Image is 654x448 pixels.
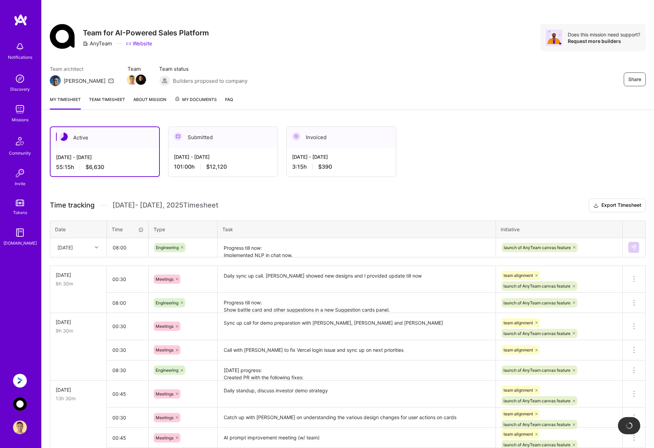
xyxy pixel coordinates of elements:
div: [DATE] - [DATE] [174,153,272,160]
img: Team Member Avatar [127,75,137,85]
span: Share [628,76,641,83]
div: [PERSON_NAME] [64,77,106,85]
span: Team [128,65,145,72]
span: Meetings [156,347,174,352]
span: Time tracking [50,201,95,210]
button: Export Timesheet [589,199,646,212]
a: My Documents [175,96,217,110]
a: FAQ [225,96,233,110]
a: Team timesheet [89,96,125,110]
h3: Team for AI-Powered Sales Platform [83,29,209,37]
span: $390 [318,163,332,170]
span: launch of AnyTeam canvas feature [503,331,570,336]
img: Avatar [546,30,562,46]
img: guide book [13,226,27,239]
span: My Documents [175,96,217,103]
a: User Avatar [11,421,29,434]
span: Team architect [50,65,114,72]
span: team alignment [503,432,533,437]
img: discovery [13,72,27,86]
div: [DATE] - [DATE] [56,154,154,161]
div: [DOMAIN_NAME] [3,239,37,247]
input: HH:MM [107,429,148,447]
a: About Mission [133,96,166,110]
span: Meetings [156,415,174,420]
div: Initiative [501,226,618,233]
input: HH:MM [107,238,148,257]
div: [DATE] [56,386,101,393]
textarea: Daily standup, discuss investor demo strategy [218,381,495,407]
a: Team Member Avatar [136,74,145,86]
div: [DATE] [56,318,101,326]
input: HH:MM [107,270,148,288]
i: icon CompanyGray [83,41,88,46]
a: AnyTeam: Team for AI-Powered Sales Platform [11,397,29,411]
div: 13h 30m [56,395,101,402]
a: My timesheet [50,96,81,110]
div: 9h 30m [56,327,101,334]
input: HH:MM [107,341,148,359]
img: Submitted [174,132,182,141]
span: Meetings [156,435,174,440]
span: Engineering [156,300,178,305]
div: [DATE] [56,271,101,279]
textarea: Progress till now: Show battle card and other suggestions in a new Suggestion cards panel. For no... [218,293,495,312]
input: HH:MM [107,408,148,427]
img: AnyTeam: Team for AI-Powered Sales Platform [13,397,27,411]
textarea: [DATE] progress: Created PR with the following fixes: Created a State machine for the card UI sta... [218,361,495,380]
div: 3:15 h [292,163,390,170]
th: Date [50,221,107,238]
div: Discovery [10,86,30,93]
img: Submit [631,245,636,250]
span: [DATE] - [DATE] , 2025 Timesheet [112,201,218,210]
th: Type [149,221,218,238]
button: Share [624,72,646,86]
span: $6,630 [86,164,104,171]
img: Invoiced [292,132,300,141]
img: teamwork [13,102,27,116]
img: Community [12,133,28,149]
a: Anguleris: BIMsmart AI MVP [11,374,29,388]
img: logo [14,14,27,26]
span: Engineering [156,368,178,373]
img: Builders proposed to company [159,75,170,86]
img: Invite [13,166,27,180]
textarea: Call with [PERSON_NAME] to fix Vercel login issue and sync up on next priorities [218,341,495,360]
span: team alignment [503,411,533,416]
div: 55:15 h [56,164,154,171]
span: team alignment [503,388,533,393]
span: launch of AnyTeam canvas feature [503,368,570,373]
img: Team Architect [50,75,61,86]
input: HH:MM [107,361,148,379]
span: Builders proposed to company [173,77,247,85]
img: Company Logo [50,24,75,49]
span: launch of AnyTeam canvas feature [503,442,570,447]
span: Team status [159,65,247,72]
div: [DATE] [57,244,73,251]
span: launch of AnyTeam canvas feature [503,422,570,427]
textarea: Daily sync up call. [PERSON_NAME] showed new designs and I provided update till now [218,267,495,292]
div: Invoiced [287,127,396,148]
div: Time [112,226,144,233]
div: AnyTeam [83,40,112,47]
img: Active [59,133,68,141]
div: Request more builders [568,38,640,44]
img: User Avatar [13,421,27,434]
div: Notifications [8,54,32,61]
div: Active [51,127,159,148]
img: Anguleris: BIMsmart AI MVP [13,374,27,388]
span: team alignment [503,347,533,352]
div: [DATE] - [DATE] [292,153,390,160]
span: Meetings [156,324,174,329]
div: 8h 30m [56,280,101,287]
div: Invite [15,180,25,187]
th: Task [218,221,496,238]
i: icon Mail [108,78,114,83]
textarea: Progress till now: Implemented NLP in chat now. User can have general purpose chat or ask to. gen... [218,239,495,257]
div: Tokens [13,209,27,216]
input: HH:MM [107,385,148,403]
div: 101:00 h [174,163,272,170]
span: launch of AnyTeam canvas feature [504,245,571,250]
span: launch of AnyTeam canvas feature [503,283,570,289]
div: null [628,242,640,253]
